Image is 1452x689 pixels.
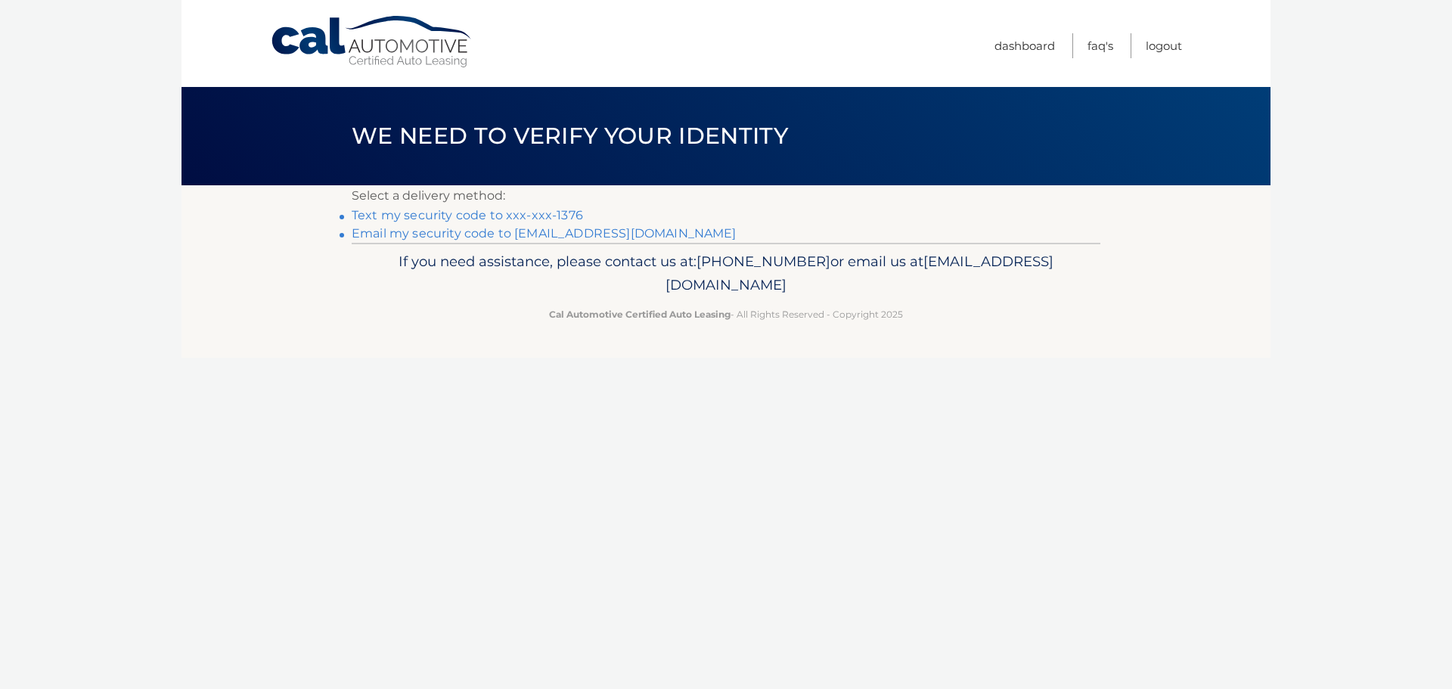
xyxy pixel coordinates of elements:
strong: Cal Automotive Certified Auto Leasing [549,309,731,320]
a: Text my security code to xxx-xxx-1376 [352,208,583,222]
p: If you need assistance, please contact us at: or email us at [361,250,1091,298]
a: Email my security code to [EMAIL_ADDRESS][DOMAIN_NAME] [352,226,737,241]
span: [PHONE_NUMBER] [697,253,830,270]
p: - All Rights Reserved - Copyright 2025 [361,306,1091,322]
a: Cal Automotive [270,15,474,69]
a: FAQ's [1087,33,1113,58]
a: Dashboard [994,33,1055,58]
span: We need to verify your identity [352,122,788,150]
a: Logout [1146,33,1182,58]
p: Select a delivery method: [352,185,1100,206]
